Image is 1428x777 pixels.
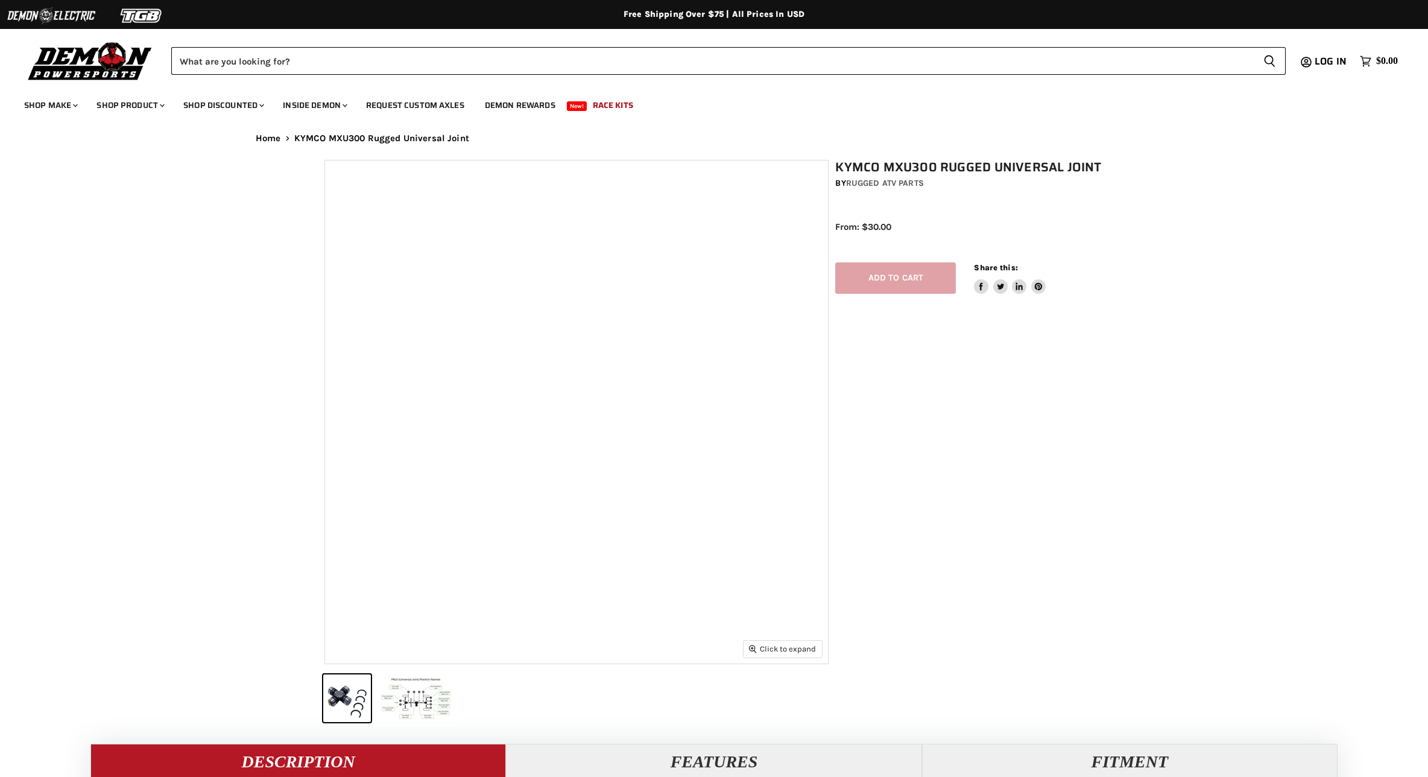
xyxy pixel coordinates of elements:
span: $0.00 [1376,55,1398,67]
button: Search [1254,47,1286,75]
button: Click to expand [744,641,822,657]
span: From: $30.00 [835,221,891,232]
button: KYMCO MXU300 Rugged Universal Joint thumbnail [323,674,371,722]
a: Shop Product [87,93,172,118]
a: Request Custom Axles [357,93,473,118]
a: $0.00 [1354,52,1404,70]
span: Log in [1315,54,1347,69]
nav: Breadcrumbs [232,133,1196,144]
a: Race Kits [584,93,642,118]
aside: Share this: [974,262,1046,294]
button: KYMCO MXU300 Rugged Universal Joint thumbnail [374,674,458,722]
span: Share this: [974,263,1017,272]
form: Product [171,47,1286,75]
span: New! [567,101,587,111]
a: Shop Make [15,93,85,118]
a: Rugged ATV Parts [846,178,924,188]
img: Demon Powersports [24,39,156,82]
img: Demon Electric Logo 2 [6,4,96,27]
a: Inside Demon [274,93,355,118]
a: Demon Rewards [476,93,564,118]
span: Click to expand [749,644,816,653]
a: Shop Discounted [174,93,271,118]
div: Free Shipping Over $75 | All Prices In USD [232,9,1196,20]
h1: KYMCO MXU300 Rugged Universal Joint [835,160,1110,175]
input: Search [171,47,1254,75]
a: Log in [1309,56,1354,67]
span: KYMCO MXU300 Rugged Universal Joint [294,133,469,144]
div: by [835,177,1110,190]
a: Home [256,133,281,144]
img: TGB Logo 2 [96,4,187,27]
ul: Main menu [15,88,1395,118]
